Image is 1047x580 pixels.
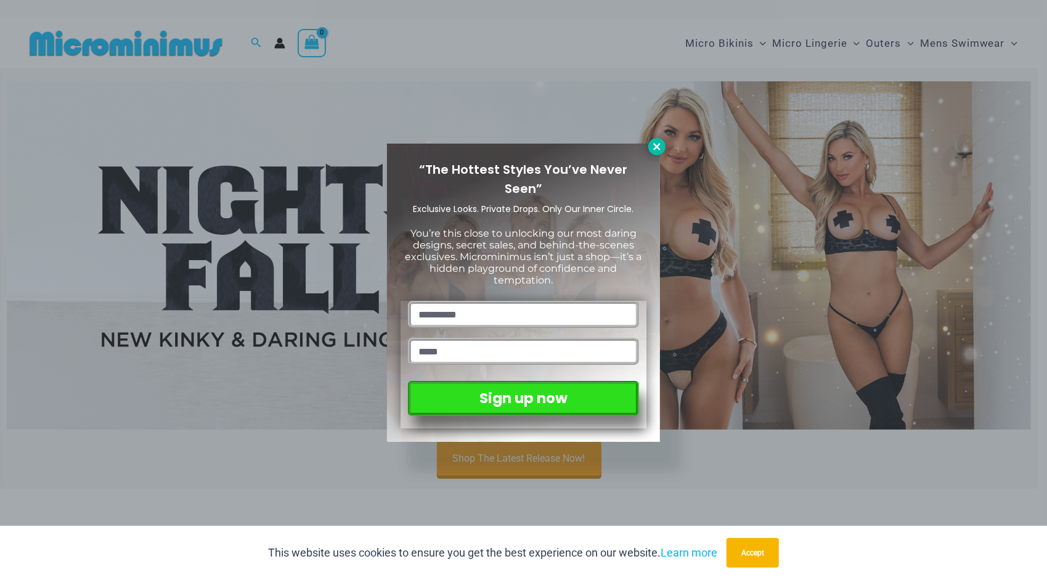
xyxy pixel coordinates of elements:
button: Close [648,138,666,155]
span: You’re this close to unlocking our most daring designs, secret sales, and behind-the-scenes exclu... [405,227,642,287]
button: Sign up now [408,381,639,416]
a: Learn more [661,546,717,559]
p: This website uses cookies to ensure you get the best experience on our website. [268,544,717,562]
span: Exclusive Looks. Private Drops. Only Our Inner Circle. [414,203,634,215]
span: “The Hottest Styles You’ve Never Seen” [420,161,628,197]
button: Accept [727,538,779,568]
